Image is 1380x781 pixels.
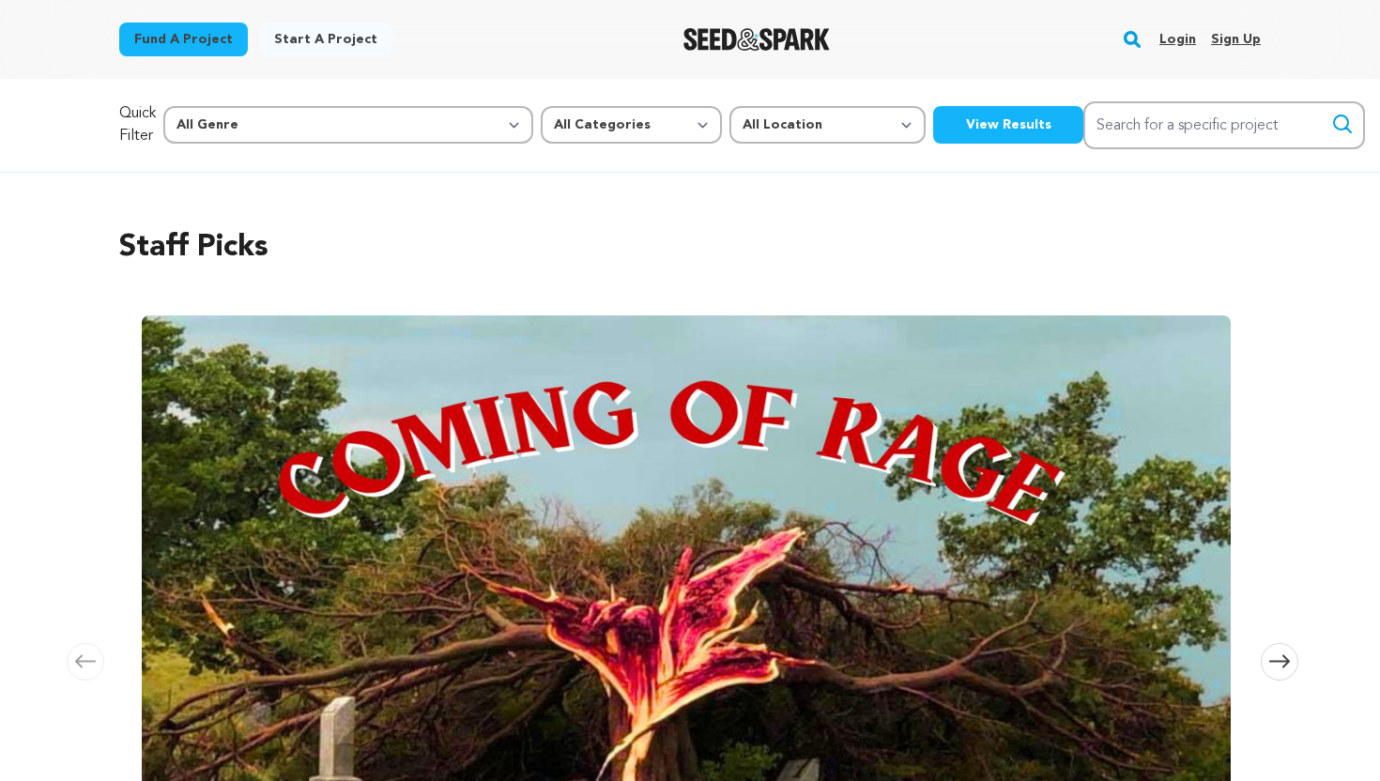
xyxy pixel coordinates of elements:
input: Search for a specific project [1083,101,1365,149]
a: Login [1159,24,1196,54]
h2: Staff Picks [119,225,1261,270]
p: Quick Filter [119,102,156,147]
a: Start a project [259,23,392,56]
a: Seed&Spark Homepage [683,28,831,51]
a: Fund a project [119,23,248,56]
img: Seed&Spark Logo Dark Mode [683,28,831,51]
button: View Results [933,106,1083,144]
a: Sign up [1211,24,1261,54]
